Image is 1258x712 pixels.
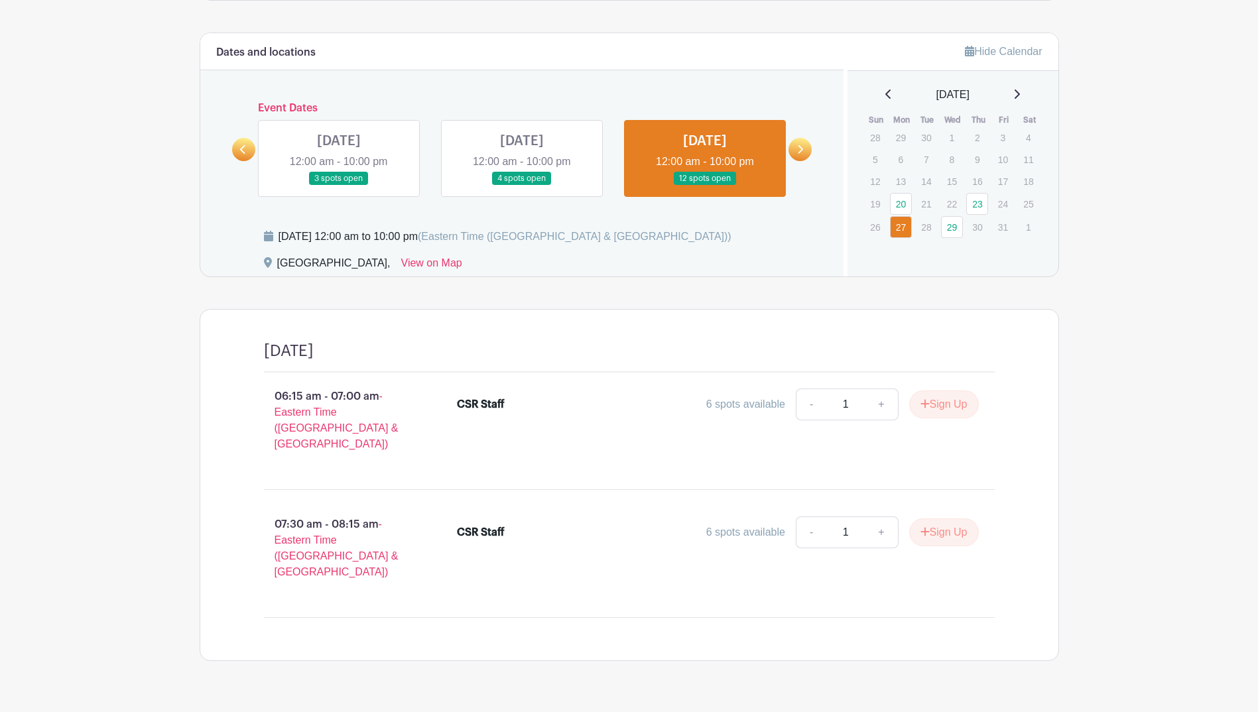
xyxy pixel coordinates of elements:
p: 6 [890,149,912,170]
div: CSR Staff [457,396,505,412]
p: 21 [915,194,937,214]
p: 2 [966,127,988,148]
p: 07:30 am - 08:15 am [243,511,436,585]
p: 14 [915,171,937,192]
h6: Dates and locations [216,46,316,59]
p: 28 [915,217,937,237]
th: Mon [889,113,915,127]
button: Sign Up [909,390,979,418]
th: Fri [991,113,1017,127]
p: 17 [992,171,1014,192]
p: 19 [864,194,886,214]
p: 31 [992,217,1014,237]
th: Wed [940,113,966,127]
p: 06:15 am - 07:00 am [243,383,436,457]
p: 28 [864,127,886,148]
p: 15 [941,171,963,192]
p: 3 [992,127,1014,148]
p: 4 [1017,127,1039,148]
a: 20 [890,193,912,215]
p: 26 [864,217,886,237]
p: 7 [915,149,937,170]
span: - Eastern Time ([GEOGRAPHIC_DATA] & [GEOGRAPHIC_DATA]) [275,390,399,449]
div: [GEOGRAPHIC_DATA], [277,255,391,276]
h4: [DATE] [264,341,314,361]
p: 30 [966,217,988,237]
p: 16 [966,171,988,192]
p: 18 [1017,171,1039,192]
a: + [865,516,898,548]
h6: Event Dates [255,102,789,115]
p: 11 [1017,149,1039,170]
p: 1 [1017,217,1039,237]
div: CSR Staff [457,524,505,540]
th: Thu [966,113,991,127]
p: 5 [864,149,886,170]
button: Sign Up [909,518,979,546]
div: 6 spots available [706,524,785,540]
a: 29 [941,216,963,238]
p: 29 [890,127,912,148]
p: 12 [864,171,886,192]
a: 27 [890,216,912,238]
th: Tue [914,113,940,127]
span: [DATE] [936,87,970,103]
a: - [796,516,826,548]
th: Sun [863,113,889,127]
span: - Eastern Time ([GEOGRAPHIC_DATA] & [GEOGRAPHIC_DATA]) [275,518,399,577]
a: 23 [966,193,988,215]
a: + [865,388,898,420]
p: 9 [966,149,988,170]
span: (Eastern Time ([GEOGRAPHIC_DATA] & [GEOGRAPHIC_DATA])) [418,231,731,242]
p: 24 [992,194,1014,214]
p: 8 [941,149,963,170]
p: 13 [890,171,912,192]
th: Sat [1017,113,1042,127]
a: Hide Calendar [965,46,1042,57]
p: 22 [941,194,963,214]
a: - [796,388,826,420]
p: 10 [992,149,1014,170]
div: [DATE] 12:00 am to 10:00 pm [279,229,731,245]
div: 6 spots available [706,396,785,412]
p: 25 [1017,194,1039,214]
p: 1 [941,127,963,148]
a: View on Map [401,255,462,276]
p: 30 [915,127,937,148]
